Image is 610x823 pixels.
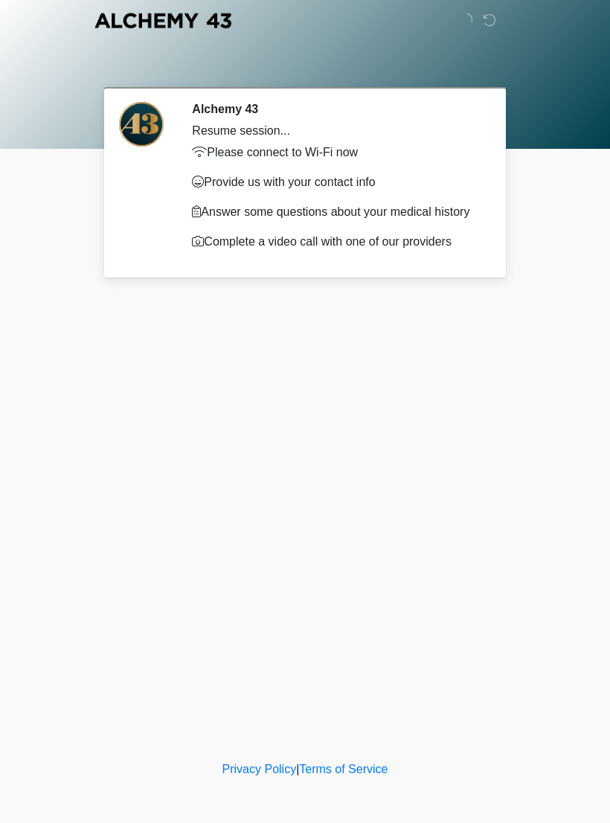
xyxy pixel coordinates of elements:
p: Answer some questions about your medical history [192,203,480,221]
h1: ‎ ‎ ‎ ‎ [97,54,513,81]
img: Agent Avatar [119,102,164,147]
a: Privacy Policy [222,763,297,775]
a: Terms of Service [299,763,388,775]
h2: Alchemy 43 [192,102,480,116]
a: | [296,763,299,775]
p: Complete a video call with one of our providers [192,233,480,251]
div: Resume session... [192,122,480,140]
img: Alchemy 43 Logo [93,11,233,30]
p: Provide us with your contact info [192,173,480,191]
p: Please connect to Wi-Fi now [192,144,480,161]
